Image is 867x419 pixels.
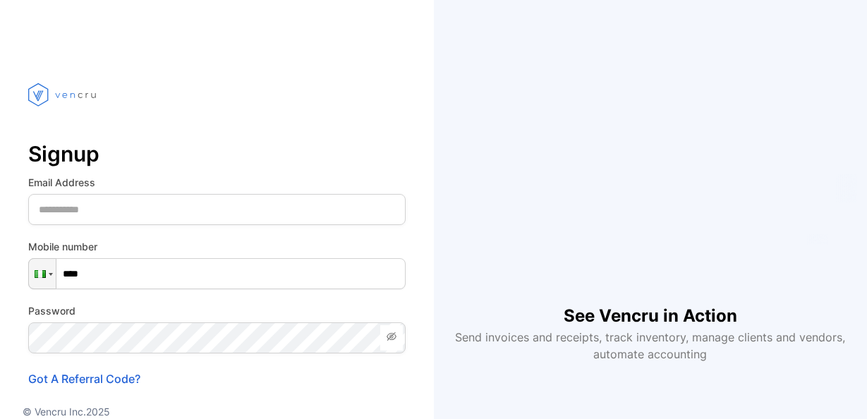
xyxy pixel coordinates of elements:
[28,370,406,387] p: Got A Referral Code?
[447,329,854,363] p: Send invoices and receipts, track inventory, manage clients and vendors, automate accounting
[564,281,737,329] h1: See Vencru in Action
[477,56,824,281] iframe: YouTube video player
[28,303,406,318] label: Password
[28,175,406,190] label: Email Address
[28,137,406,171] p: Signup
[28,239,406,254] label: Mobile number
[28,56,99,133] img: vencru logo
[29,259,56,289] div: Nigeria: + 234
